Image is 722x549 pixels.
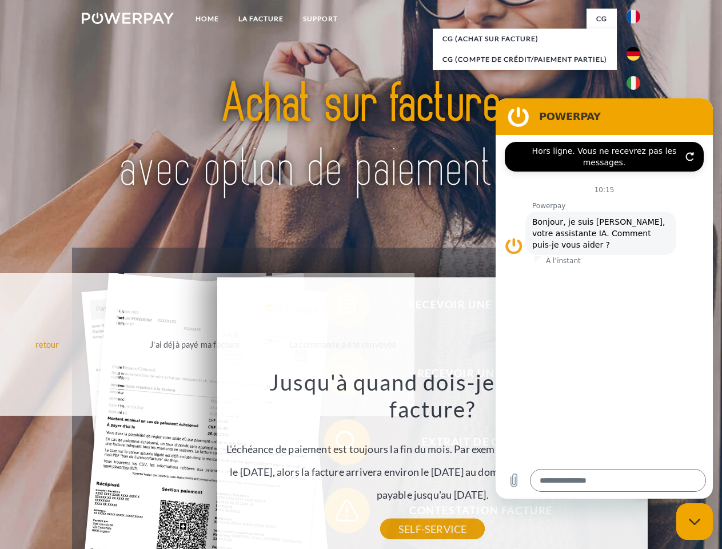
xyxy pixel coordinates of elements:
img: de [627,47,640,61]
iframe: Fenêtre de messagerie [496,98,713,499]
a: CG (achat sur facture) [433,29,617,49]
img: logo-powerpay-white.svg [82,13,174,24]
div: J'ai déjà payé ma facture [131,336,260,352]
div: L'échéance de paiement est toujours la fin du mois. Par exemple, si la commande a été passée le [... [224,368,641,529]
img: title-powerpay_fr.svg [109,55,613,219]
a: CG (Compte de crédit/paiement partiel) [433,49,617,70]
a: SELF-SERVICE [380,519,485,539]
img: it [627,76,640,90]
a: Support [293,9,348,29]
img: fr [627,10,640,23]
iframe: Bouton de lancement de la fenêtre de messagerie, conversation en cours [676,503,713,540]
a: LA FACTURE [229,9,293,29]
a: CG [587,9,617,29]
a: Home [186,9,229,29]
h3: Jusqu'à quand dois-je payer ma facture? [224,368,641,423]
